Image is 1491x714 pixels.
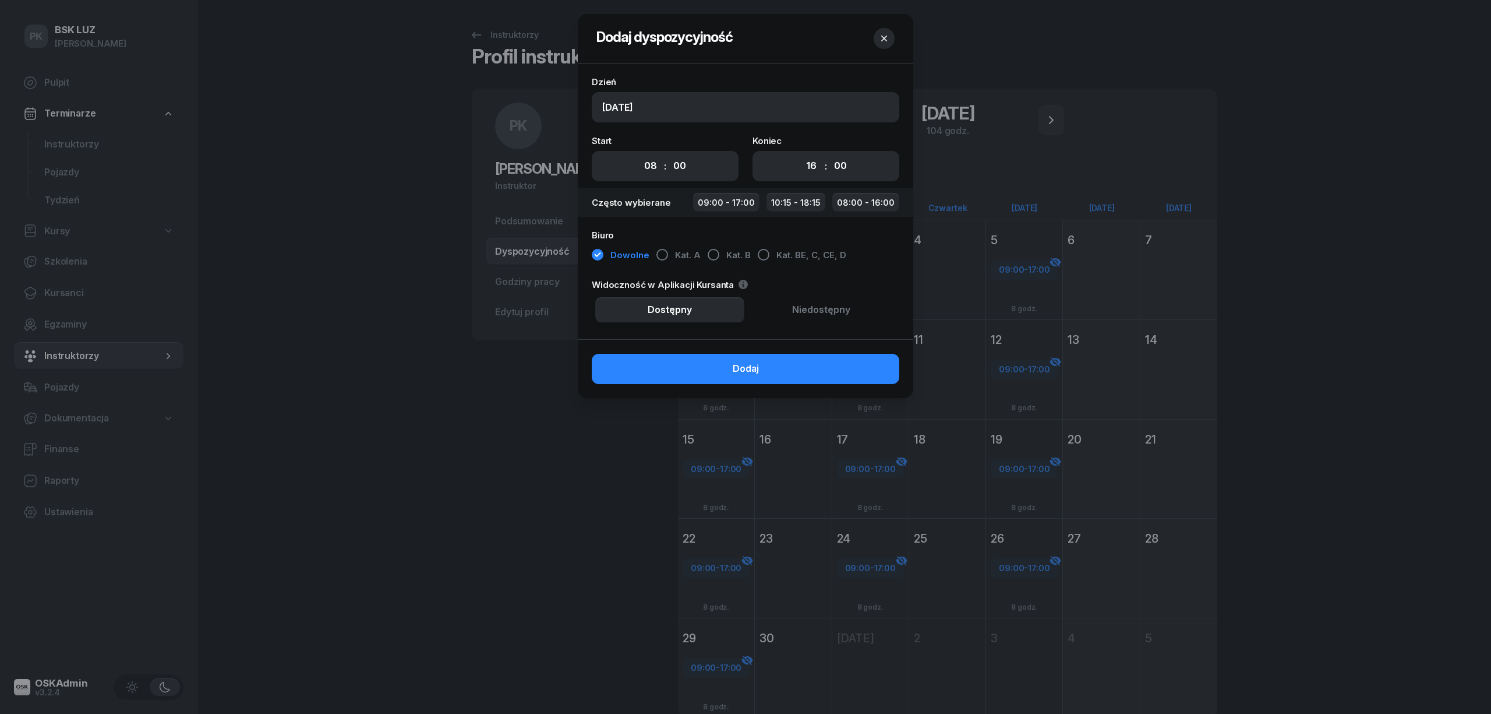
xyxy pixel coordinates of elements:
[733,361,759,377] span: Dodaj
[648,303,692,318] span: Dostępny
[656,245,701,266] button: Kat. A
[595,297,744,323] button: Dostępny
[596,29,733,45] span: Dodaj dyspozycyjność
[792,303,850,318] span: Niedostępny
[592,280,899,289] label: Widoczność w Aplikacji Kursanta
[592,245,649,266] button: Dowolne
[664,159,666,173] div: :
[747,297,896,323] button: Niedostępny
[766,193,825,212] button: 10:15 - 18:15
[758,245,846,266] button: Kat. BE, C, CE, D
[610,248,649,263] span: Dowolne
[776,248,846,263] span: Kat. BE, C, CE, D
[675,248,701,263] span: Kat. A
[693,193,759,212] button: 09:00 - 17:00
[825,159,827,173] div: :
[592,354,899,384] button: Dodaj
[708,245,751,266] button: Kat. B
[726,248,751,263] span: Kat. B
[832,193,899,212] button: 08:00 - 16:00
